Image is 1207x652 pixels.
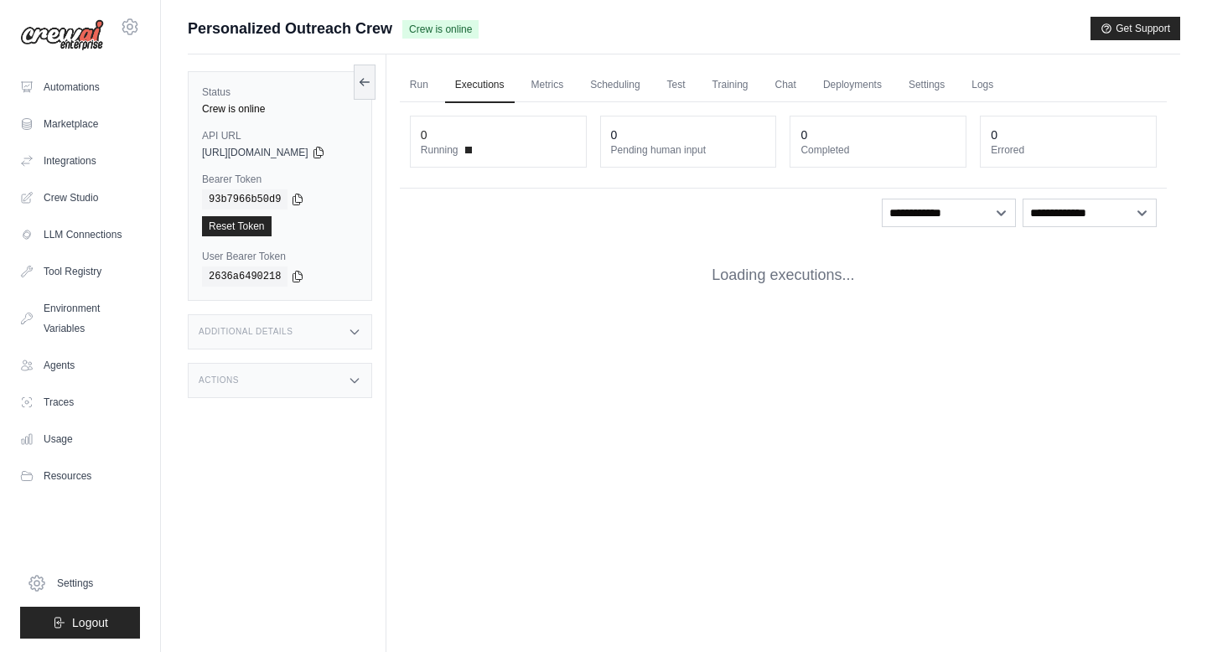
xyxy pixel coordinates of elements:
a: LLM Connections [13,218,147,251]
a: Metrics [521,68,574,103]
dt: Pending human input [611,143,766,157]
span: Personalized Outreach Crew [188,17,392,40]
h3: Actions [199,375,239,386]
a: Integrations [13,144,147,178]
button: Resources [13,459,147,493]
dt: Completed [800,143,956,157]
a: Crew Studio [13,181,147,215]
span: Crew is online [402,20,479,39]
div: 0 [421,127,427,143]
a: Environment Variables [13,292,147,345]
label: Status [202,85,358,99]
dt: Errored [991,143,1146,157]
a: Deployments [813,68,892,103]
label: API URL [202,129,358,142]
a: Chat [765,68,806,103]
div: 0 [611,127,618,143]
a: Settings [899,68,955,103]
span: Logout [72,614,108,631]
div: 0 [991,127,997,143]
a: Usage [13,422,147,456]
code: 2636a6490218 [202,266,288,287]
a: Automations [13,70,147,104]
a: Scheduling [580,68,650,103]
img: Logo [20,19,104,51]
a: Traces [13,386,147,419]
button: Logout [20,607,140,639]
a: Training [702,68,759,103]
a: Tool Registry [13,255,147,288]
a: Settings [20,567,140,600]
h3: Additional Details [199,327,293,337]
a: Executions [445,68,515,103]
div: 0 [800,127,807,143]
button: Get Support [1090,17,1180,40]
div: Loading executions... [400,237,1167,313]
label: Bearer Token [202,173,358,186]
label: User Bearer Token [202,250,358,263]
a: Test [657,68,696,103]
a: Logs [961,68,1003,103]
a: Agents [13,349,147,382]
span: Running [421,143,458,157]
code: 93b7966b50d9 [202,189,288,210]
a: Marketplace [13,107,147,141]
div: Crew is online [202,102,358,116]
a: Run [400,68,438,103]
a: Reset Token [202,216,272,236]
span: [URL][DOMAIN_NAME] [202,146,308,159]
